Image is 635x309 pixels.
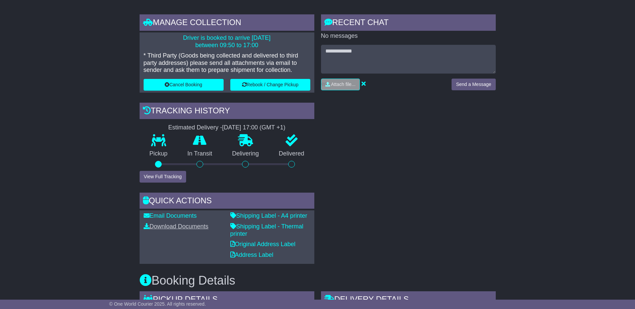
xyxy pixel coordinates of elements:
[144,34,310,49] p: Driver is booked to arrive [DATE] between 09:50 to 17:00
[140,150,178,158] p: Pickup
[140,274,496,287] h3: Booking Details
[140,124,314,131] div: Estimated Delivery -
[321,14,496,32] div: RECENT CHAT
[140,171,186,183] button: View Full Tracking
[321,32,496,40] p: No messages
[109,301,206,307] span: © One World Courier 2025. All rights reserved.
[269,150,314,158] p: Delivered
[144,79,224,91] button: Cancel Booking
[230,251,273,258] a: Address Label
[222,150,269,158] p: Delivering
[144,212,197,219] a: Email Documents
[140,193,314,211] div: Quick Actions
[230,79,310,91] button: Rebook / Change Pickup
[452,79,495,90] button: Send a Message
[230,212,307,219] a: Shipping Label - A4 printer
[177,150,222,158] p: In Transit
[230,223,304,237] a: Shipping Label - Thermal printer
[222,124,286,131] div: [DATE] 17:00 (GMT +1)
[140,103,314,121] div: Tracking history
[144,223,209,230] a: Download Documents
[140,14,314,32] div: Manage collection
[230,241,296,247] a: Original Address Label
[144,52,310,74] p: * Third Party (Goods being collected and delivered to third party addresses) please send all atta...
